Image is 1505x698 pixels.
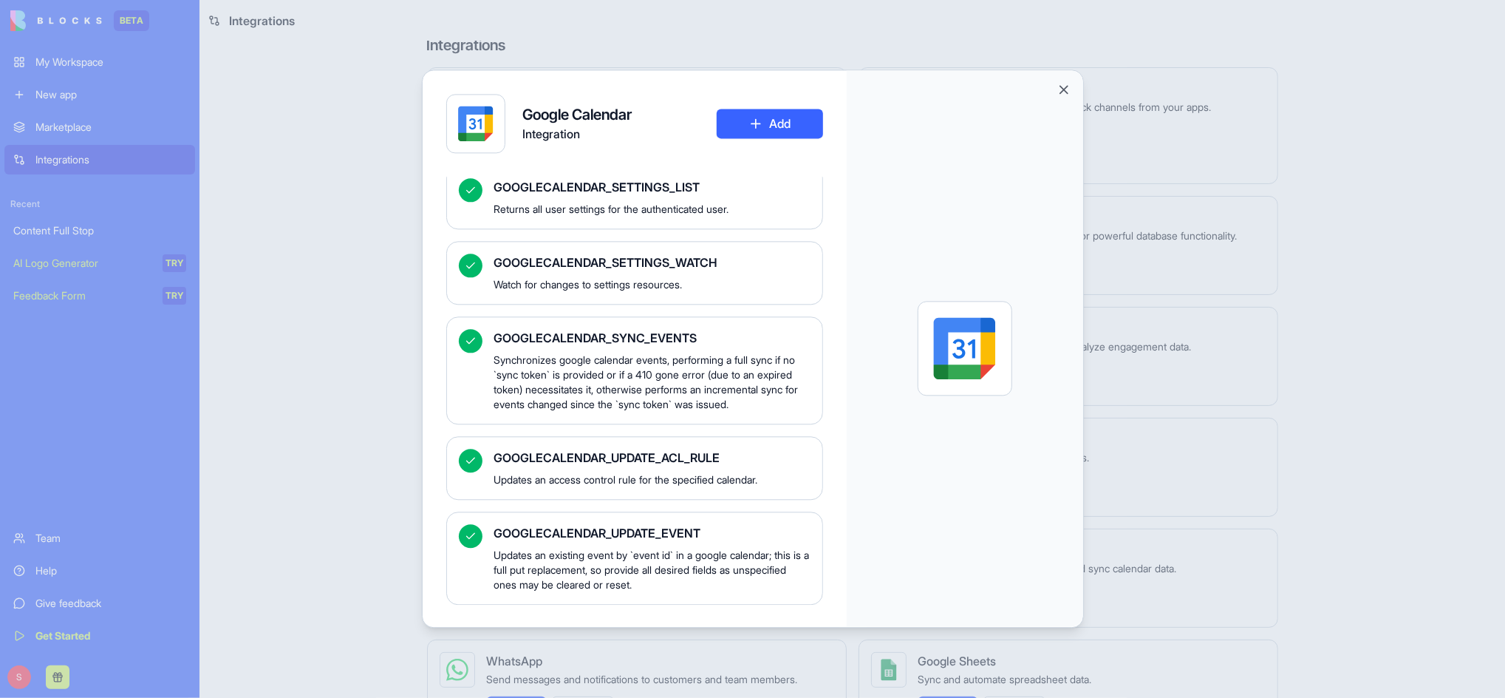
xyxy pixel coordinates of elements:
[523,125,632,143] span: Integration
[494,202,810,217] span: Returns all user settings for the authenticated user.
[494,548,810,592] span: Updates an existing event by `event id` in a google calendar; this is a full put replacement, so ...
[1057,82,1071,97] button: Close
[494,472,810,487] span: Updates an access control rule for the specified calendar.
[494,449,810,467] span: GOOGLECALENDAR_UPDATE_ACL_RULE
[494,254,810,271] span: GOOGLECALENDAR_SETTINGS_WATCH
[494,277,810,292] span: Watch for changes to settings resources.
[494,353,810,412] span: Synchronizes google calendar events, performing a full sync if no `sync token` is provided or if ...
[494,329,810,347] span: GOOGLECALENDAR_SYNC_EVENTS
[717,109,823,138] button: Add
[494,178,810,196] span: GOOGLECALENDAR_SETTINGS_LIST
[494,524,810,542] span: GOOGLECALENDAR_UPDATE_EVENT
[523,104,632,125] h4: Google Calendar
